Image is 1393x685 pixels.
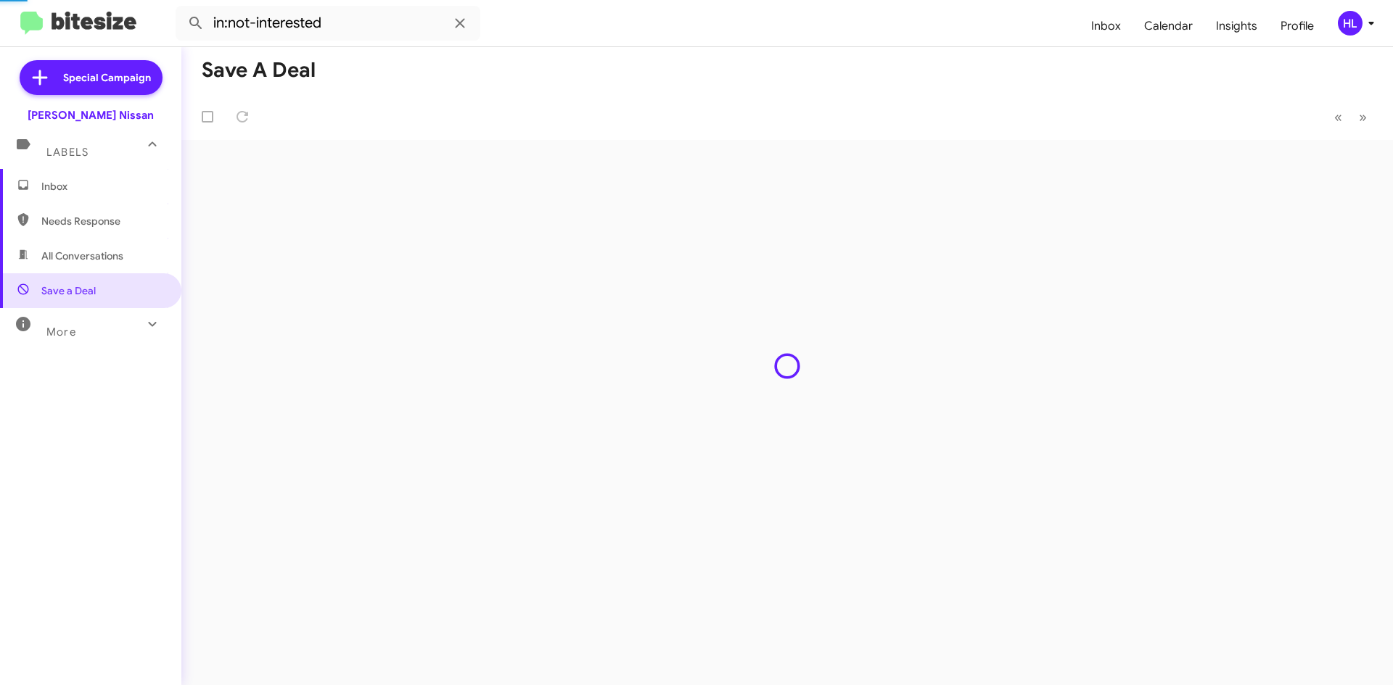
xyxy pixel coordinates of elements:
[41,179,165,194] span: Inbox
[28,108,154,123] div: [PERSON_NAME] Nissan
[63,70,151,85] span: Special Campaign
[41,214,165,228] span: Needs Response
[176,6,480,41] input: Search
[1133,5,1204,47] a: Calendar
[1338,11,1363,36] div: HL
[1350,102,1376,132] button: Next
[1204,5,1269,47] a: Insights
[1326,11,1377,36] button: HL
[1326,102,1376,132] nav: Page navigation example
[41,249,123,263] span: All Conversations
[41,283,96,298] span: Save a Deal
[202,59,316,82] h1: Save a Deal
[46,146,89,159] span: Labels
[20,60,163,95] a: Special Campaign
[1334,108,1342,126] span: «
[1269,5,1326,47] a: Profile
[1326,102,1351,132] button: Previous
[46,325,76,339] span: More
[1080,5,1133,47] a: Inbox
[1359,108,1367,126] span: »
